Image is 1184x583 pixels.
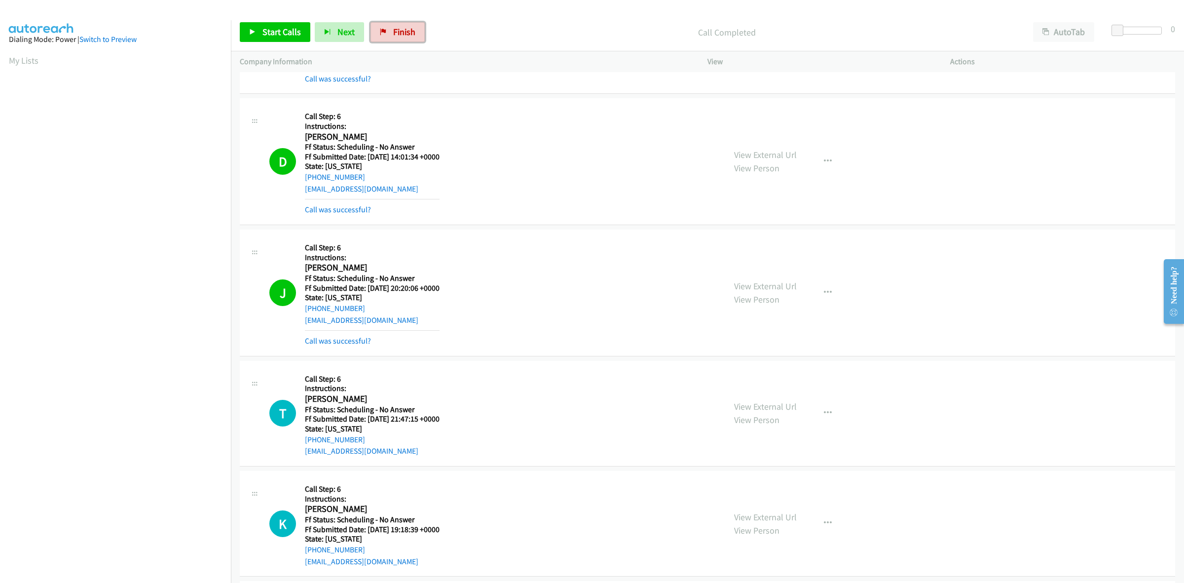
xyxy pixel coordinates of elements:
span: Start Calls [262,26,301,38]
h5: Call Step: 6 [305,243,440,253]
div: Delay between calls (in seconds) [1116,27,1162,35]
h1: D [269,148,296,175]
h1: T [269,400,296,427]
h5: Ff Status: Scheduling - No Answer [305,273,440,283]
button: Next [315,22,364,42]
div: The call is yet to be attempted [269,400,296,427]
a: Call was successful? [305,205,371,214]
a: View External Url [734,280,797,292]
a: View Person [734,525,779,536]
h5: Ff Submitted Date: [DATE] 14:01:34 +0000 [305,152,440,162]
h1: J [269,279,296,306]
h5: Call Step: 6 [305,374,440,384]
h5: Instructions: [305,494,440,504]
div: 0 [1171,22,1175,36]
h5: Instructions: [305,253,440,263]
h1: K [269,510,296,537]
a: [EMAIL_ADDRESS][DOMAIN_NAME] [305,557,418,566]
h5: Ff Submitted Date: [DATE] 21:47:15 +0000 [305,414,440,424]
a: [EMAIL_ADDRESS][DOMAIN_NAME] [305,446,418,456]
h5: Ff Status: Scheduling - No Answer [305,405,440,415]
h5: State: [US_STATE] [305,534,440,544]
a: View Person [734,414,779,426]
iframe: Dialpad [9,76,231,545]
span: Next [337,26,355,38]
a: [PHONE_NUMBER] [305,304,365,313]
a: [PHONE_NUMBER] [305,172,365,182]
a: My Lists [9,55,38,66]
h5: State: [US_STATE] [305,424,440,434]
button: AutoTab [1033,22,1094,42]
a: [EMAIL_ADDRESS][DOMAIN_NAME] [305,184,418,194]
a: View Person [734,162,779,174]
h5: State: [US_STATE] [305,293,440,303]
h5: Ff Status: Scheduling - No Answer [305,142,440,152]
h2: [PERSON_NAME] [305,262,440,273]
h5: Ff Status: Scheduling - No Answer [305,515,440,525]
div: Dialing Mode: Power | [9,34,222,45]
a: [EMAIL_ADDRESS][DOMAIN_NAME] [305,315,418,325]
p: Actions [950,56,1175,68]
div: The call is yet to be attempted [269,510,296,537]
h2: [PERSON_NAME] [305,504,440,515]
a: [PHONE_NUMBER] [305,545,365,554]
p: Call Completed [438,26,1015,39]
h2: [PERSON_NAME] [305,131,440,143]
a: Start Calls [240,22,310,42]
h5: State: [US_STATE] [305,161,440,171]
h5: Instructions: [305,121,440,131]
p: View [707,56,932,68]
a: View External Url [734,149,797,160]
a: Switch to Preview [79,35,137,44]
h5: Instructions: [305,384,440,393]
span: Finish [393,26,415,38]
iframe: Resource Center [1155,252,1184,331]
h5: Ff Submitted Date: [DATE] 20:20:06 +0000 [305,283,440,293]
h5: Ff Submitted Date: [DATE] 19:18:39 +0000 [305,525,440,535]
p: Company Information [240,56,690,68]
a: Call was successful? [305,336,371,346]
h2: [PERSON_NAME] [305,393,440,405]
h5: Call Step: 6 [305,112,440,121]
a: View External Url [734,511,797,523]
a: [PHONE_NUMBER] [305,435,365,444]
a: View Person [734,294,779,305]
a: Call was successful? [305,74,371,83]
a: View External Url [734,401,797,412]
a: Finish [370,22,425,42]
h5: Call Step: 6 [305,484,440,494]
